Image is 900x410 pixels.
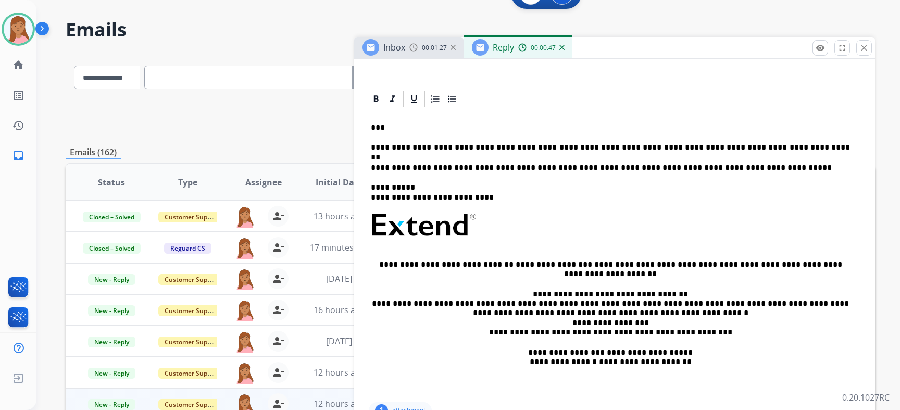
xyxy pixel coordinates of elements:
span: Customer Support [158,399,226,410]
span: [DATE] [326,336,352,347]
span: 12 hours ago [314,367,365,378]
span: 17 minutes ago [310,242,370,253]
mat-icon: person_remove [272,210,284,222]
mat-icon: person_remove [272,335,284,347]
span: Customer Support [158,212,226,222]
span: 13 hours ago [314,210,365,222]
h2: Emails [66,19,875,40]
mat-icon: list_alt [12,89,24,102]
span: 00:00:47 [531,44,556,52]
span: New - Reply [88,399,135,410]
div: Bullet List [444,91,460,107]
span: Customer Support [158,305,226,316]
div: Italic [385,91,401,107]
mat-icon: person_remove [272,304,284,316]
span: New - Reply [88,274,135,285]
span: Reguard CS [164,243,211,254]
mat-icon: inbox [12,150,24,162]
span: Closed – Solved [83,212,141,222]
span: 16 hours ago [314,304,365,316]
div: Bold [368,91,384,107]
span: New - Reply [88,337,135,347]
span: Status [98,176,125,189]
img: agent-avatar [234,362,255,384]
img: agent-avatar [234,237,255,259]
span: Customer Support [158,274,226,285]
mat-icon: remove_red_eye [816,43,825,53]
mat-icon: person_remove [272,241,284,254]
mat-icon: close [859,43,869,53]
span: Inbox [383,42,405,53]
span: New - Reply [88,368,135,379]
div: Ordered List [428,91,443,107]
span: Type [178,176,197,189]
span: Customer Support [158,368,226,379]
img: agent-avatar [234,206,255,228]
span: Reply [493,42,514,53]
span: Initial Date [316,176,362,189]
span: Closed – Solved [83,243,141,254]
mat-icon: fullscreen [838,43,847,53]
mat-icon: person_remove [272,397,284,410]
span: [DATE] [326,273,352,284]
span: 00:01:27 [422,44,447,52]
p: Emails (162) [66,146,121,159]
img: agent-avatar [234,300,255,321]
img: agent-avatar [234,331,255,353]
mat-icon: home [12,59,24,71]
p: 0.20.1027RC [842,391,890,404]
span: Customer Support [158,337,226,347]
span: 12 hours ago [314,398,365,409]
mat-icon: person_remove [272,272,284,285]
div: Underline [406,91,422,107]
span: New - Reply [88,305,135,316]
mat-icon: history [12,119,24,132]
img: avatar [4,15,33,44]
mat-icon: person_remove [272,366,284,379]
img: agent-avatar [234,268,255,290]
span: Assignee [245,176,282,189]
